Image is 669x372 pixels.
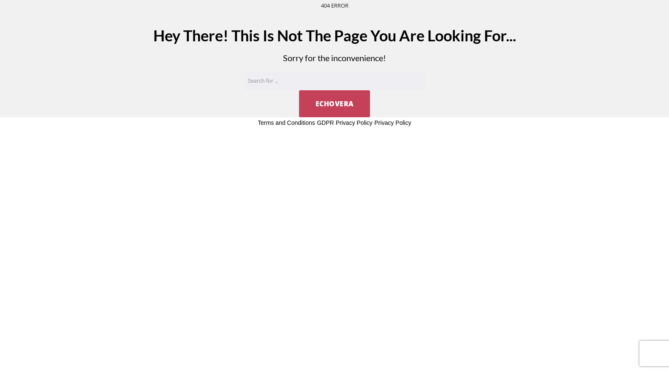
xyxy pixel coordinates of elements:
a: Privacy Policy [375,119,411,126]
a: GDPR Privacy Policy [317,119,372,126]
a: Terms and Conditions [258,119,315,126]
h2: Hey There! This Is Not The Page You Are Looking For... [87,26,582,45]
a: EchoVera [299,90,370,117]
p: Sorry for the inconvenience! [87,53,582,63]
small: 404 ERROR [321,2,348,9]
span: - [315,119,317,126]
input: Search for ... [244,71,425,90]
span: EchoVera [315,99,354,108]
span: - [373,119,375,126]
